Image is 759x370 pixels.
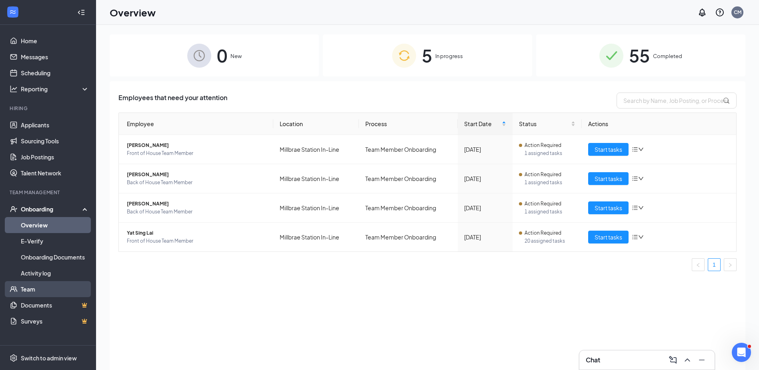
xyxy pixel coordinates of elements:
[697,8,707,17] svg: Notifications
[464,174,506,183] div: [DATE]
[21,205,82,213] div: Onboarding
[692,258,705,271] button: left
[127,237,267,245] span: Front of House Team Member
[359,223,458,251] td: Team Member Onboarding
[588,172,629,185] button: Start tasks
[595,145,622,154] span: Start tasks
[359,164,458,193] td: Team Member Onboarding
[21,217,89,233] a: Overview
[230,52,242,60] span: New
[525,208,576,216] span: 1 assigned tasks
[588,201,629,214] button: Start tasks
[632,175,638,182] span: bars
[681,354,694,366] button: ChevronUp
[638,176,644,181] span: down
[21,165,89,181] a: Talent Network
[119,113,273,135] th: Employee
[525,171,561,179] span: Action Required
[21,354,77,362] div: Switch to admin view
[21,249,89,265] a: Onboarding Documents
[273,135,359,164] td: Millbrae Station In-Line
[588,231,629,243] button: Start tasks
[525,229,561,237] span: Action Required
[21,297,89,313] a: DocumentsCrown
[632,205,638,211] span: bars
[728,263,733,267] span: right
[697,355,707,365] svg: Minimize
[10,189,88,196] div: Team Management
[653,52,682,60] span: Completed
[519,119,570,128] span: Status
[10,85,18,93] svg: Analysis
[464,233,506,241] div: [DATE]
[127,179,267,187] span: Back of House Team Member
[734,9,741,16] div: CM
[127,171,267,179] span: [PERSON_NAME]
[127,141,267,149] span: [PERSON_NAME]
[724,258,737,271] button: right
[435,52,463,60] span: In progress
[582,113,736,135] th: Actions
[595,233,622,241] span: Start tasks
[683,355,692,365] svg: ChevronUp
[77,8,85,16] svg: Collapse
[127,149,267,157] span: Front of House Team Member
[21,281,89,297] a: Team
[667,354,679,366] button: ComposeMessage
[732,343,751,362] iframe: Intercom live chat
[525,149,576,157] span: 1 assigned tasks
[217,42,227,69] span: 0
[21,85,90,93] div: Reporting
[10,354,18,362] svg: Settings
[273,164,359,193] td: Millbrae Station In-Line
[127,208,267,216] span: Back of House Team Member
[110,6,156,19] h1: Overview
[525,237,576,245] span: 20 assigned tasks
[724,258,737,271] li: Next Page
[715,8,725,17] svg: QuestionInfo
[464,119,500,128] span: Start Date
[464,203,506,212] div: [DATE]
[21,149,89,165] a: Job Postings
[595,203,622,212] span: Start tasks
[273,113,359,135] th: Location
[10,105,88,112] div: Hiring
[21,133,89,149] a: Sourcing Tools
[617,92,737,109] input: Search by Name, Job Posting, or Process
[118,92,227,109] span: Employees that need your attention
[692,258,705,271] li: Previous Page
[21,313,89,329] a: SurveysCrown
[21,49,89,65] a: Messages
[273,193,359,223] td: Millbrae Station In-Line
[513,113,582,135] th: Status
[21,233,89,249] a: E-Verify
[588,143,629,156] button: Start tasks
[668,355,678,365] svg: ComposeMessage
[696,263,701,267] span: left
[708,259,720,271] a: 1
[21,265,89,281] a: Activity log
[127,229,267,237] span: Yat Sing Lai
[21,117,89,133] a: Applicants
[525,200,561,208] span: Action Required
[638,234,644,240] span: down
[359,193,458,223] td: Team Member Onboarding
[359,113,458,135] th: Process
[595,174,622,183] span: Start tasks
[464,145,506,154] div: [DATE]
[422,42,432,69] span: 5
[638,147,644,152] span: down
[525,179,576,187] span: 1 assigned tasks
[629,42,650,69] span: 55
[632,234,638,240] span: bars
[638,205,644,211] span: down
[21,65,89,81] a: Scheduling
[10,205,18,213] svg: UserCheck
[586,356,600,364] h3: Chat
[359,135,458,164] td: Team Member Onboarding
[632,146,638,153] span: bars
[273,223,359,251] td: Millbrae Station In-Line
[708,258,721,271] li: 1
[21,33,89,49] a: Home
[695,354,708,366] button: Minimize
